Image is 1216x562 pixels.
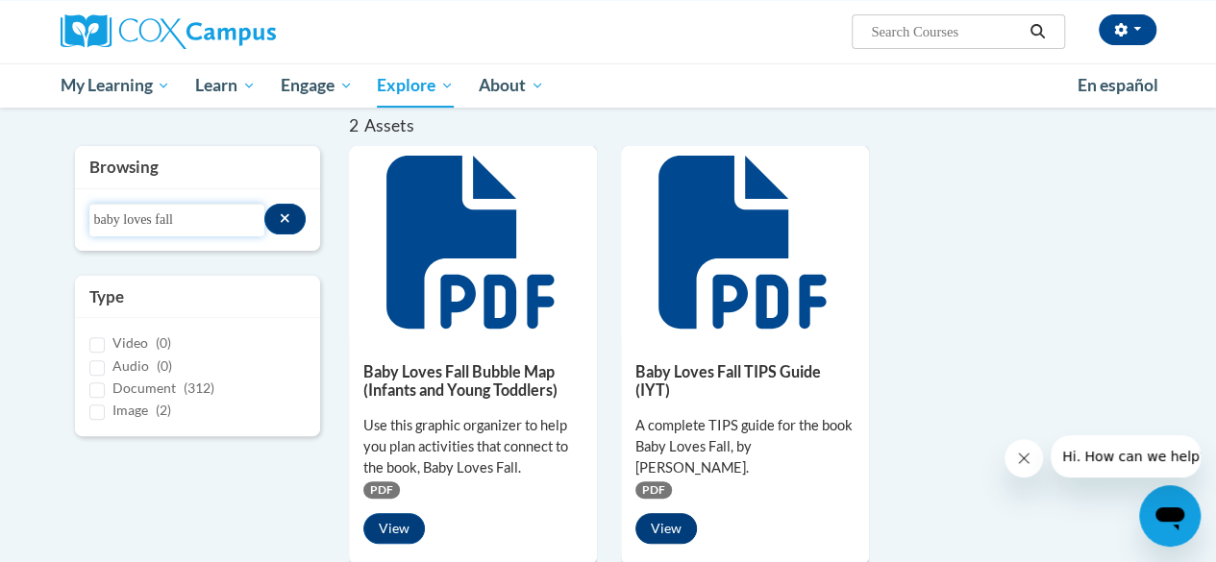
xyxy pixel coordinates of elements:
div: Use this graphic organizer to help you plan activities that connect to the book, Baby Loves Fall. [363,415,583,478]
span: Explore [377,74,454,97]
a: Explore [364,63,466,108]
span: Video [112,334,148,351]
button: Account Settings [1099,14,1156,45]
span: Learn [195,74,256,97]
span: (312) [184,379,214,396]
a: About [466,63,557,108]
button: View [635,513,697,544]
button: Search resources [264,204,306,234]
a: Cox Campus [61,14,407,49]
a: Engage [268,63,365,108]
button: Search [1023,20,1052,43]
div: A complete TIPS guide for the book Baby Loves Fall, by [PERSON_NAME]. [635,415,855,478]
input: Search resources [89,204,265,236]
span: Document [112,379,176,396]
button: View [363,513,425,544]
a: My Learning [48,63,184,108]
span: PDF [635,481,672,499]
span: Hi. How can we help? [12,13,156,29]
div: Main menu [46,63,1171,108]
h5: Baby Loves Fall TIPS Guide (IYT) [635,362,855,400]
h3: Browsing [89,156,306,179]
h3: Type [89,285,306,308]
span: About [479,74,544,97]
iframe: Close message [1005,439,1043,477]
span: En español [1078,75,1158,95]
h5: Baby Loves Fall Bubble Map (Infants and Young Toddlers) [363,362,583,400]
img: Cox Campus [61,14,276,49]
span: 2 [349,115,359,135]
span: Assets [364,115,414,135]
span: (0) [157,357,172,374]
span: (0) [156,334,171,351]
span: PDF [363,481,400,499]
a: Learn [183,63,268,108]
input: Search Courses [869,20,1023,43]
span: Image [112,402,148,418]
span: My Learning [60,74,170,97]
iframe: Button to launch messaging window [1139,485,1201,547]
span: Audio [112,357,149,374]
span: Engage [281,74,353,97]
span: (2) [156,402,171,418]
iframe: Message from company [1051,435,1201,477]
a: En español [1065,65,1171,106]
